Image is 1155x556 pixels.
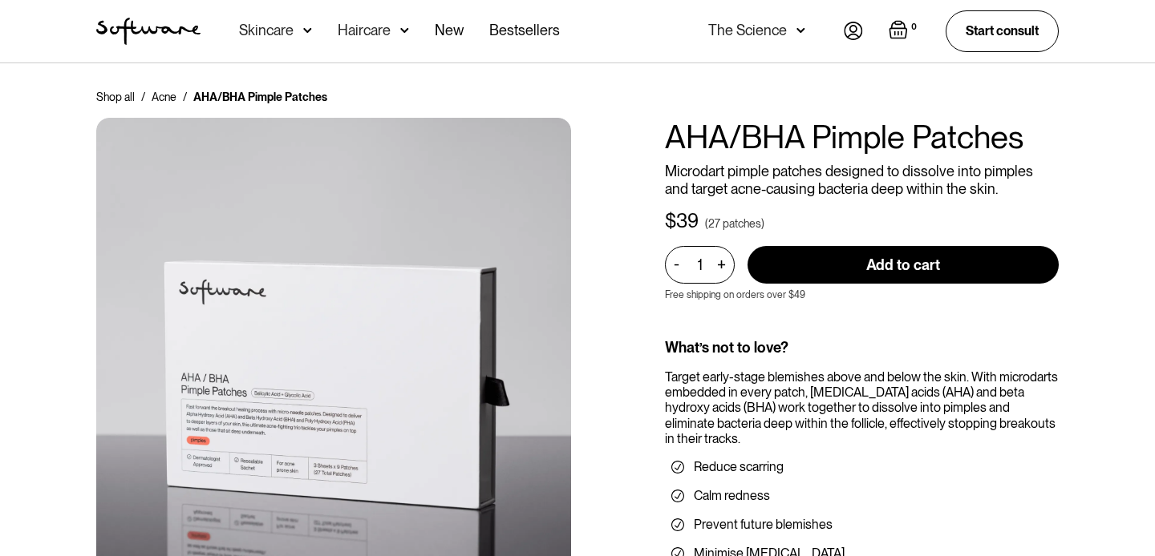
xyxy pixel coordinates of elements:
p: Free shipping on orders over $49 [665,289,805,300]
img: arrow down [303,22,312,38]
div: Target early-stage blemishes above and below the skin. With microdarts embedded in every patch, [... [665,369,1059,446]
div: / [183,89,187,105]
div: 0 [908,20,920,34]
img: Software Logo [96,18,201,45]
div: What’s not to love? [665,339,1059,357]
a: Shop all [96,89,135,105]
div: The Science [708,22,787,38]
li: Calm redness [671,488,1052,504]
p: Microdart pimple patches designed to dissolve into pimples and target acne-causing bacteria deep ... [665,163,1059,197]
a: Acne [152,89,176,105]
div: AHA/BHA Pimple Patches [193,89,327,105]
div: Skincare [239,22,294,38]
input: Add to cart [748,246,1059,284]
h1: AHA/BHA Pimple Patches [665,118,1059,156]
div: 39 [676,210,699,233]
img: arrow down [400,22,409,38]
div: / [141,89,145,105]
a: home [96,18,201,45]
div: Haircare [338,22,391,38]
div: - [674,256,684,273]
div: $ [665,210,676,233]
a: Start consult [946,10,1059,51]
li: Prevent future blemishes [671,517,1052,533]
img: arrow down [796,22,805,38]
div: + [712,256,730,274]
div: (27 patches) [705,216,764,232]
a: Open empty cart [889,20,920,42]
li: Reduce scarring [671,459,1052,475]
